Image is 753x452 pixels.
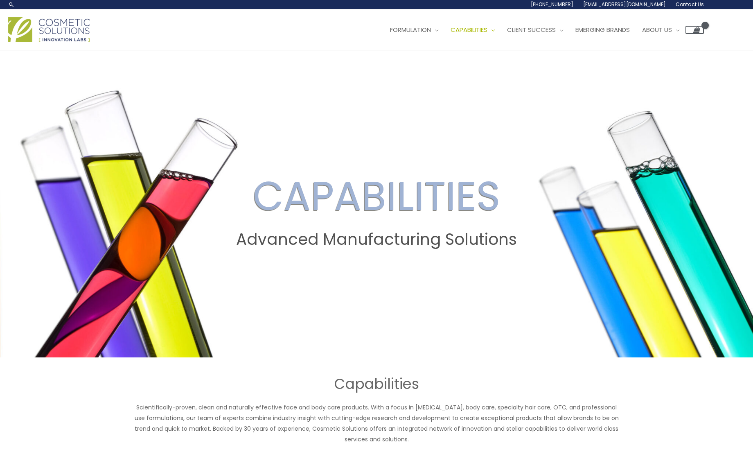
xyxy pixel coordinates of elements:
[8,17,90,42] img: Cosmetic Solutions Logo
[378,18,704,42] nav: Site Navigation
[642,25,672,34] span: About Us
[575,25,630,34] span: Emerging Brands
[501,18,569,42] a: Client Success
[636,18,685,42] a: About Us
[8,1,15,8] a: Search icon link
[451,25,487,34] span: Capabilities
[569,18,636,42] a: Emerging Brands
[131,402,622,445] p: Scientifically-proven, clean and naturally effective face and body care products. With a focus in...
[676,1,704,8] span: Contact Us
[390,25,431,34] span: Formulation
[531,1,573,8] span: [PHONE_NUMBER]
[384,18,444,42] a: Formulation
[685,26,704,34] a: View Shopping Cart, empty
[8,172,745,220] h2: CAPABILITIES
[583,1,666,8] span: [EMAIL_ADDRESS][DOMAIN_NAME]
[444,18,501,42] a: Capabilities
[131,374,622,394] h1: Capabilities
[8,230,745,249] h2: Advanced Manufacturing Solutions
[507,25,556,34] span: Client Success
